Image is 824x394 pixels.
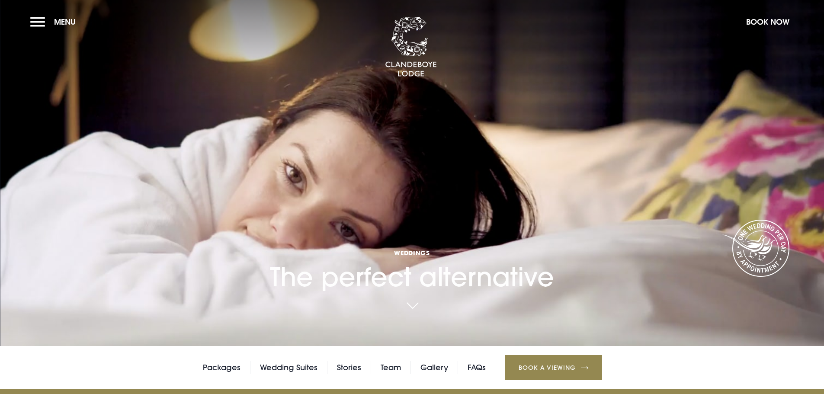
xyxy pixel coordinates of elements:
[385,17,437,77] img: Clandeboye Lodge
[270,200,554,293] h1: The perfect alternative
[505,355,602,380] a: Book a Viewing
[742,13,794,31] button: Book Now
[270,249,554,257] span: Weddings
[30,13,80,31] button: Menu
[420,361,448,374] a: Gallery
[260,361,317,374] a: Wedding Suites
[54,17,76,27] span: Menu
[203,361,240,374] a: Packages
[381,361,401,374] a: Team
[337,361,361,374] a: Stories
[468,361,486,374] a: FAQs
